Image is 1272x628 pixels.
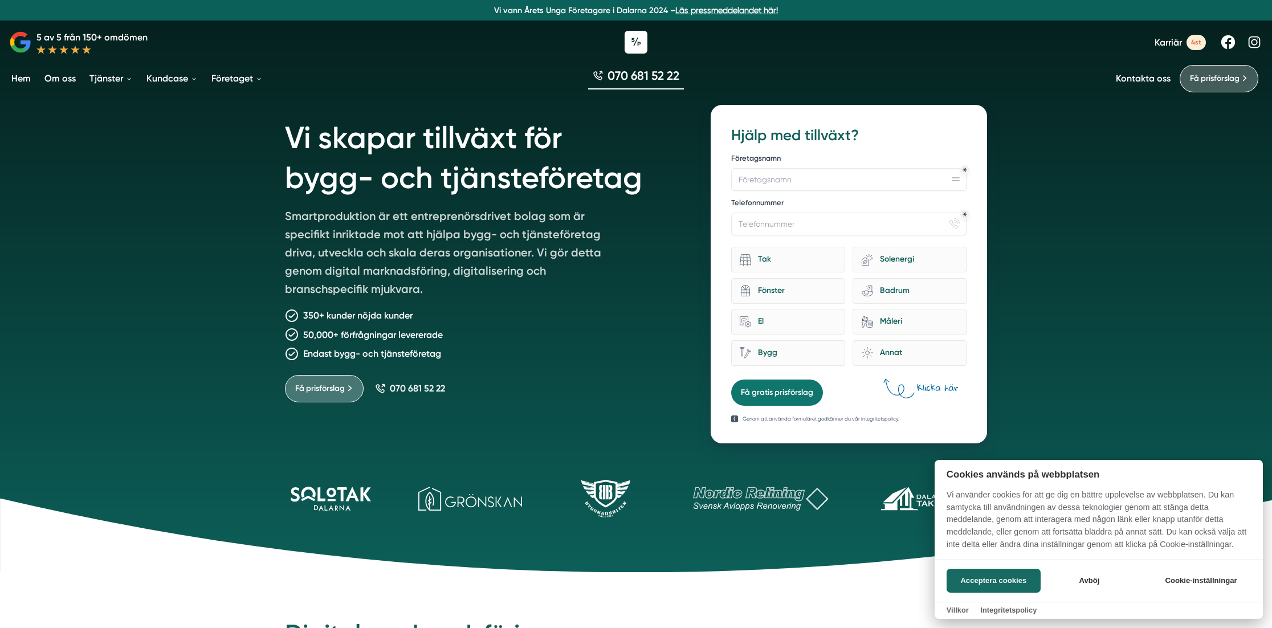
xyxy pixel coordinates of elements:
p: Vi använder cookies för att ge dig en bättre upplevelse av webbplatsen. Du kan samtycka till anvä... [935,489,1263,558]
button: Acceptera cookies [947,569,1041,593]
button: Cookie-inställningar [1151,569,1251,593]
button: Avböj [1044,569,1135,593]
a: Villkor [947,606,969,614]
h2: Cookies används på webbplatsen [935,469,1263,480]
a: Integritetspolicy [980,606,1037,614]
